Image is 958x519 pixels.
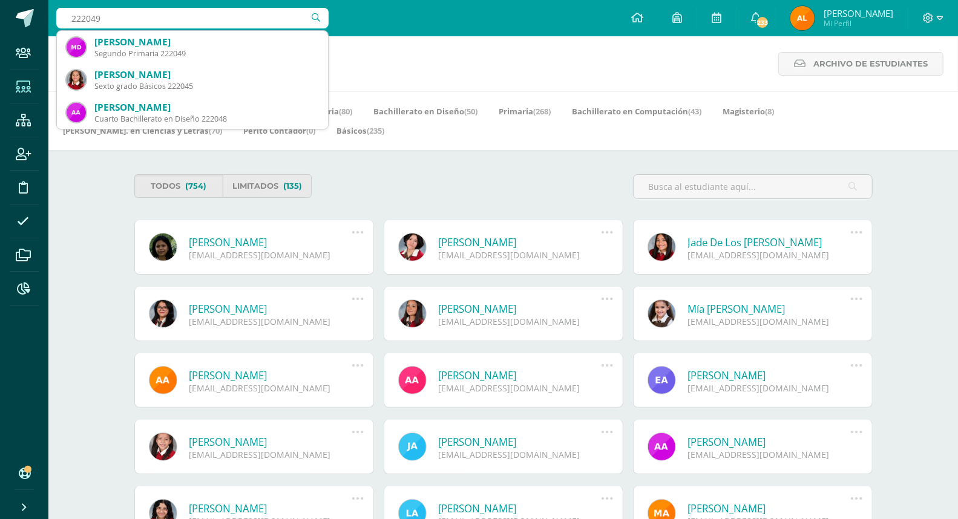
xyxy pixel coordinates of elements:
[94,114,318,124] div: Cuarto Bachillerato en Diseño 222048
[67,103,86,122] img: f894b938de06bffff016ecec4036e6ed.png
[306,125,315,136] span: (0)
[688,106,701,117] span: (43)
[223,174,312,198] a: Limitados(135)
[572,102,701,121] a: Bachillerato en Computación(43)
[189,449,352,460] div: [EMAIL_ADDRESS][DOMAIN_NAME]
[439,235,602,249] a: [PERSON_NAME]
[339,106,352,117] span: (80)
[813,53,928,75] span: Archivo de Estudiantes
[189,435,352,449] a: [PERSON_NAME]
[439,501,602,515] a: [PERSON_NAME]
[688,235,851,249] a: Jade De Los [PERSON_NAME]
[63,121,222,140] a: [PERSON_NAME]. en Ciencias y Letras(70)
[824,18,893,28] span: Mi Perfil
[94,68,318,81] div: [PERSON_NAME]
[439,316,602,327] div: [EMAIL_ADDRESS][DOMAIN_NAME]
[824,7,893,19] span: [PERSON_NAME]
[533,106,551,117] span: (268)
[439,368,602,382] a: [PERSON_NAME]
[688,316,851,327] div: [EMAIL_ADDRESS][DOMAIN_NAME]
[499,102,551,121] a: Primaria(268)
[723,102,774,121] a: Magisterio(8)
[439,382,602,394] div: [EMAIL_ADDRESS][DOMAIN_NAME]
[185,175,206,197] span: (754)
[688,368,851,382] a: [PERSON_NAME]
[790,6,815,30] img: af9b8bc9e20a7c198341f7486dafb623.png
[189,382,352,394] div: [EMAIL_ADDRESS][DOMAIN_NAME]
[464,106,477,117] span: (50)
[634,175,872,198] input: Busca al estudiante aquí...
[336,121,384,140] a: Básicos(235)
[189,302,352,316] a: [PERSON_NAME]
[209,125,222,136] span: (70)
[688,302,851,316] a: Mía [PERSON_NAME]
[189,368,352,382] a: [PERSON_NAME]
[367,125,384,136] span: (235)
[67,70,86,90] img: 45e22c607c051982a137cf584b78d1ec.png
[56,8,329,28] input: Busca un usuario...
[189,316,352,327] div: [EMAIL_ADDRESS][DOMAIN_NAME]
[189,249,352,261] div: [EMAIL_ADDRESS][DOMAIN_NAME]
[439,435,602,449] a: [PERSON_NAME]
[94,48,318,59] div: Segundo Primaria 222049
[94,81,318,91] div: Sexto grado Básicos 222045
[94,36,318,48] div: [PERSON_NAME]
[688,501,851,515] a: [PERSON_NAME]
[688,382,851,394] div: [EMAIL_ADDRESS][DOMAIN_NAME]
[373,102,477,121] a: Bachillerato en Diseño(50)
[243,121,315,140] a: Perito Contador(0)
[134,174,223,198] a: Todos(754)
[439,302,602,316] a: [PERSON_NAME]
[189,235,352,249] a: [PERSON_NAME]
[439,449,602,460] div: [EMAIL_ADDRESS][DOMAIN_NAME]
[94,101,318,114] div: [PERSON_NAME]
[688,449,851,460] div: [EMAIL_ADDRESS][DOMAIN_NAME]
[283,175,302,197] span: (135)
[756,16,769,29] span: 233
[67,38,86,57] img: 556de5a0fa14a535bfe7fadf5ed971b6.png
[688,249,851,261] div: [EMAIL_ADDRESS][DOMAIN_NAME]
[765,106,774,117] span: (8)
[778,52,943,76] a: Archivo de Estudiantes
[189,501,352,515] a: [PERSON_NAME]
[439,249,602,261] div: [EMAIL_ADDRESS][DOMAIN_NAME]
[688,435,851,449] a: [PERSON_NAME]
